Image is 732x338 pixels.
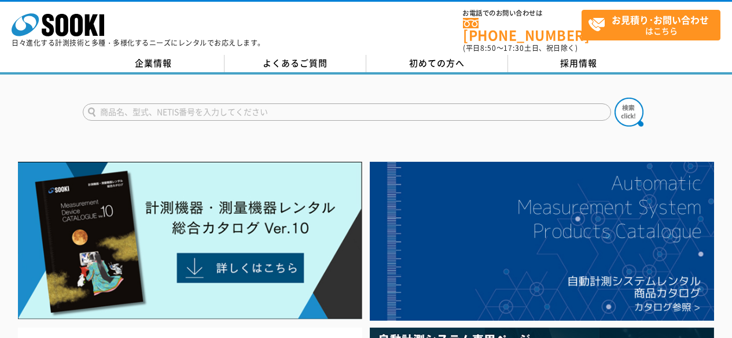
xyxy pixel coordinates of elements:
[225,55,366,72] a: よくあるご質問
[463,18,582,42] a: [PHONE_NUMBER]
[508,55,650,72] a: 採用情報
[463,43,577,53] span: (平日 ～ 土日、祝日除く)
[503,43,524,53] span: 17:30
[615,98,643,127] img: btn_search.png
[612,13,709,27] strong: お見積り･お問い合わせ
[409,57,465,69] span: 初めての方へ
[366,55,508,72] a: 初めての方へ
[463,10,582,17] span: お電話でのお問い合わせは
[83,103,611,121] input: 商品名、型式、NETIS番号を入力してください
[370,162,714,321] img: 自動計測システムカタログ
[480,43,496,53] span: 8:50
[18,162,362,320] img: Catalog Ver10
[588,10,720,39] span: はこちら
[582,10,720,40] a: お見積り･お問い合わせはこちら
[12,39,265,46] p: 日々進化する計測技術と多種・多様化するニーズにレンタルでお応えします。
[83,55,225,72] a: 企業情報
